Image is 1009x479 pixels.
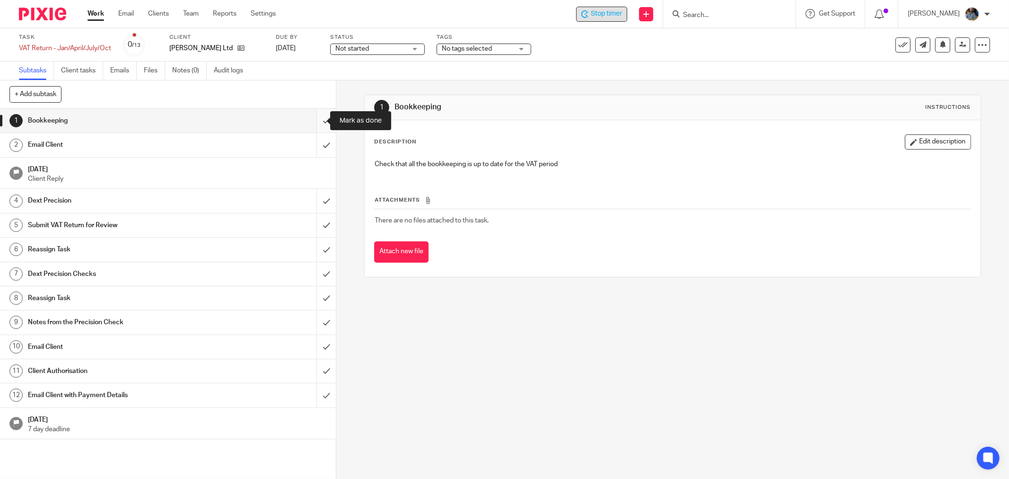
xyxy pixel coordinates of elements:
h1: Dext Precision Checks [28,267,214,281]
span: Attachments [375,197,420,203]
h1: Email Client [28,340,214,354]
div: 0 [128,39,141,50]
label: Task [19,34,111,41]
span: There are no files attached to this task. [375,217,489,224]
a: Email [118,9,134,18]
a: Team [183,9,199,18]
h1: Email Client with Payment Details [28,388,214,402]
a: Files [144,62,165,80]
div: 6 [9,243,23,256]
div: Bolin Webb Ltd - VAT Return - Jan/April/July/Oct [576,7,627,22]
button: + Add subtask [9,86,61,102]
label: Client [169,34,264,41]
span: [DATE] [276,45,296,52]
h1: Reassign Task [28,291,214,305]
div: 1 [9,114,23,127]
input: Search [682,11,767,20]
div: 12 [9,389,23,402]
a: Clients [148,9,169,18]
div: 1 [374,100,389,115]
a: Emails [110,62,137,80]
button: Attach new file [374,241,429,263]
h1: Dext Precision [28,194,214,208]
a: Settings [251,9,276,18]
p: [PERSON_NAME] [908,9,960,18]
div: 7 [9,267,23,281]
div: 8 [9,292,23,305]
h1: Email Client [28,138,214,152]
a: Reports [213,9,237,18]
h1: Bookkeeping [395,102,693,112]
p: [PERSON_NAME] Ltd [169,44,233,53]
h1: Bookkeeping [28,114,214,128]
div: 5 [9,219,23,232]
h1: [DATE] [28,162,326,174]
h1: Submit VAT Return for Review [28,218,214,232]
span: Stop timer [591,9,622,19]
div: Instructions [926,104,971,111]
p: Description [374,138,416,146]
div: 11 [9,364,23,378]
div: 2 [9,139,23,152]
div: 4 [9,195,23,208]
p: 7 day deadline [28,425,326,434]
label: Due by [276,34,318,41]
div: 10 [9,340,23,354]
span: Get Support [819,10,855,17]
img: Pixie [19,8,66,20]
span: Not started [335,45,369,52]
a: Client tasks [61,62,103,80]
span: No tags selected [442,45,492,52]
p: Client Reply [28,174,326,184]
a: Audit logs [214,62,250,80]
label: Tags [437,34,531,41]
div: 9 [9,316,23,329]
a: Notes (0) [172,62,207,80]
label: Status [330,34,425,41]
h1: Notes from the Precision Check [28,315,214,329]
a: Subtasks [19,62,54,80]
img: Jaskaran%20Singh.jpeg [965,7,980,22]
div: VAT Return - Jan/April/July/Oct [19,44,111,53]
button: Edit description [905,134,971,150]
small: /13 [132,43,141,48]
a: Work [88,9,104,18]
p: Check that all the bookkeeping is up to date for the VAT period [375,160,971,169]
h1: [DATE] [28,413,326,425]
h1: Reassign Task [28,242,214,257]
h1: Client Authorisation [28,364,214,378]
